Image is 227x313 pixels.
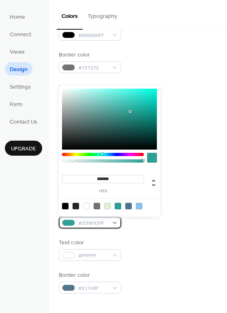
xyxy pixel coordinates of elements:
[83,203,90,209] div: rgb(255, 255, 255)
[5,80,36,93] a: Settings
[125,203,132,209] div: rgb(81, 116, 143)
[78,31,108,40] span: #000000FF
[59,51,120,59] div: Border color
[5,27,36,41] a: Connect
[59,83,120,92] div: Inner border color
[136,203,142,209] div: rgb(137, 196, 242)
[59,271,120,280] div: Border color
[73,203,79,209] div: rgb(37, 37, 37)
[10,30,31,39] span: Connect
[10,48,25,57] span: Views
[10,83,31,91] span: Settings
[10,100,22,109] span: Form
[5,97,27,111] a: Form
[115,203,121,209] div: rgb(45, 159, 147)
[78,64,108,72] span: #757272
[62,203,69,209] div: rgb(0, 0, 0)
[59,239,120,247] div: Text color
[10,65,28,74] span: Design
[78,219,108,228] span: #2D9F93FF
[5,115,42,128] a: Contact Us
[5,45,30,58] a: Views
[10,118,37,126] span: Contact Us
[62,189,144,193] label: hex
[11,145,36,153] span: Upgrade
[104,203,111,209] div: rgb(226, 240, 213)
[10,13,25,22] span: Home
[78,284,108,293] span: #51748F
[94,203,100,209] div: rgb(117, 114, 114)
[78,252,108,260] span: #FFFFFF
[5,62,32,76] a: Design
[5,141,42,156] button: Upgrade
[5,10,30,23] a: Home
